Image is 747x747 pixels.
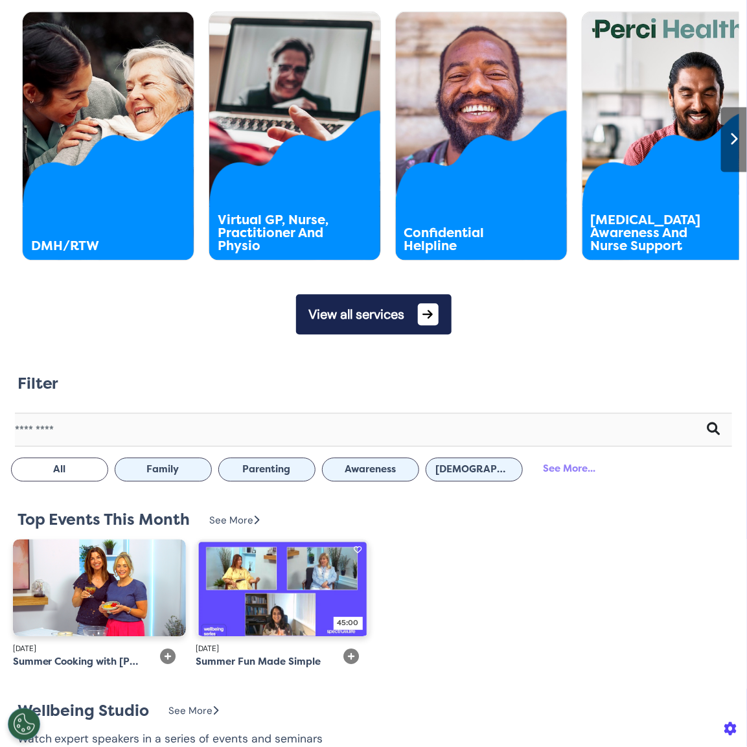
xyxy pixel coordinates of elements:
[115,458,212,482] button: Family
[334,617,363,631] div: 45:00
[591,214,711,253] div: [MEDICAL_DATA] Awareness And Nurse Support
[196,655,321,670] div: Summer Fun Made Simple
[13,540,186,637] img: clare+and+ais.png
[218,214,338,253] div: Virtual GP, Nurse, Practitioner And Physio
[196,540,369,637] img: Summer+Fun+Made+Simple.JPG
[296,295,452,335] button: View all services
[17,375,59,394] h2: Filter
[404,227,524,253] div: Confidential Helpline
[13,655,143,670] div: Summer Cooking with [PERSON_NAME]: Fresh Flavours and Feel-Good Food
[8,708,40,741] button: Open Preferences
[196,643,326,655] div: [DATE]
[17,702,150,721] h2: Wellbeing Studio
[218,458,316,482] button: Parenting
[13,643,143,655] div: [DATE]
[210,514,260,529] div: See More
[426,458,523,482] button: [DEMOGRAPHIC_DATA] Health
[169,704,219,719] div: See More
[31,240,151,253] div: DMH/RTW
[17,511,190,530] h2: Top Events This Month
[529,457,610,481] div: See More...
[322,458,419,482] button: Awareness
[11,458,108,482] button: All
